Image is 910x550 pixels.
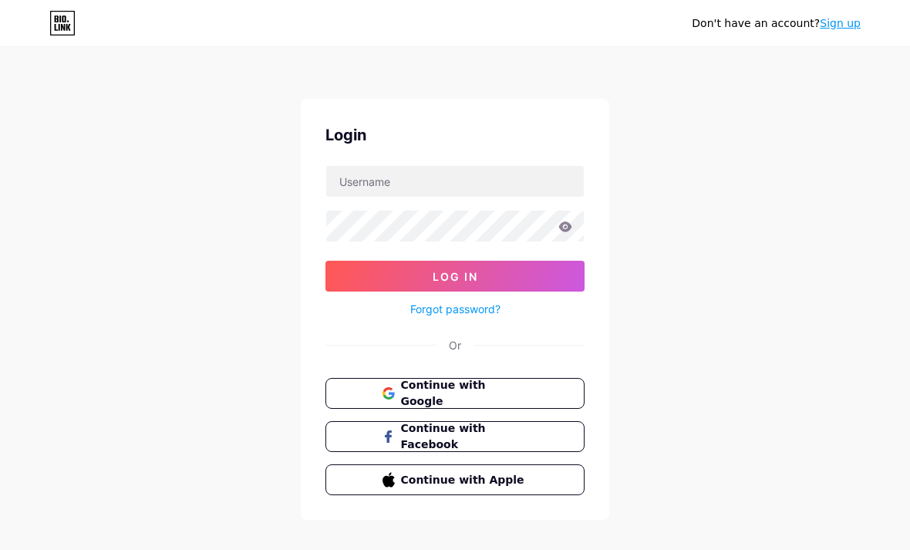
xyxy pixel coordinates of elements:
[401,377,528,410] span: Continue with Google
[410,301,501,317] a: Forgot password?
[325,464,585,495] button: Continue with Apple
[820,17,861,29] a: Sign up
[692,15,861,32] div: Don't have an account?
[325,123,585,147] div: Login
[325,261,585,292] button: Log In
[401,420,528,453] span: Continue with Facebook
[325,421,585,452] button: Continue with Facebook
[401,472,528,488] span: Continue with Apple
[325,378,585,409] button: Continue with Google
[433,270,478,283] span: Log In
[326,166,584,197] input: Username
[449,337,461,353] div: Or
